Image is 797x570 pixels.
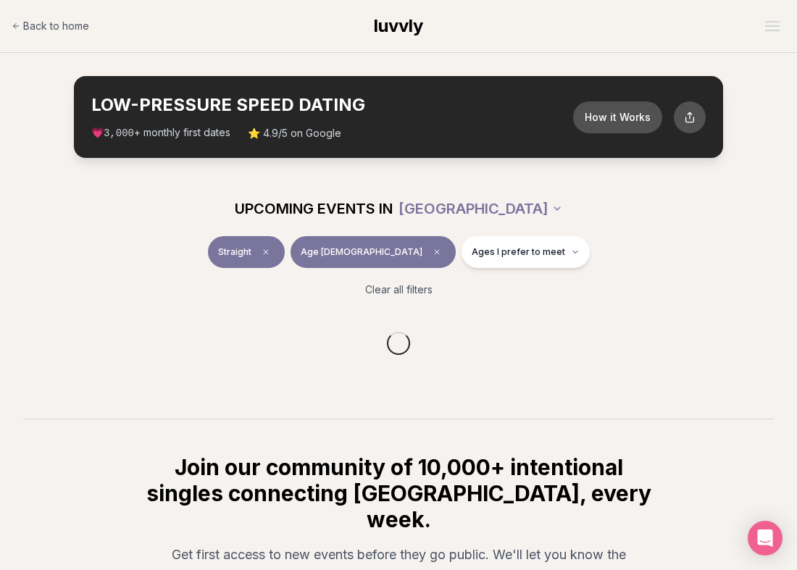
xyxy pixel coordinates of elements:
[301,246,422,258] span: Age [DEMOGRAPHIC_DATA]
[759,15,785,37] button: Open menu
[428,243,446,261] span: Clear age
[374,15,423,36] span: luvvly
[218,246,251,258] span: Straight
[257,243,275,261] span: Clear event type filter
[12,12,89,41] a: Back to home
[374,14,423,38] a: luvvly
[208,236,285,268] button: StraightClear event type filter
[104,127,134,139] span: 3,000
[235,198,393,219] span: UPCOMING EVENTS IN
[23,19,89,33] span: Back to home
[748,521,783,556] div: Open Intercom Messenger
[291,236,456,268] button: Age [DEMOGRAPHIC_DATA]Clear age
[91,125,230,141] span: 💗 + monthly first dates
[143,454,654,532] h2: Join our community of 10,000+ intentional singles connecting [GEOGRAPHIC_DATA], every week.
[398,193,563,225] button: [GEOGRAPHIC_DATA]
[248,126,341,141] span: ⭐ 4.9/5 on Google
[573,101,662,133] button: How it Works
[356,274,441,306] button: Clear all filters
[472,246,565,258] span: Ages I prefer to meet
[462,236,590,268] button: Ages I prefer to meet
[91,93,573,117] h2: LOW-PRESSURE SPEED DATING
